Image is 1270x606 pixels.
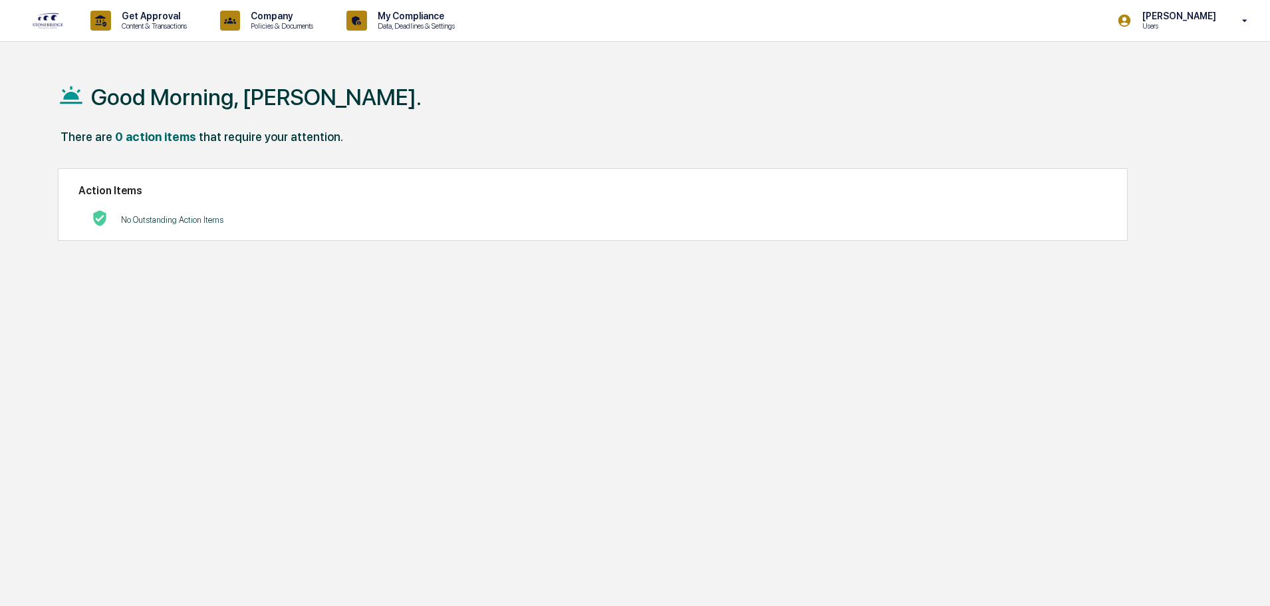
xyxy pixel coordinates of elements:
[115,130,196,144] div: 0 action items
[199,130,343,144] div: that require your attention.
[1132,21,1223,31] p: Users
[61,130,112,144] div: There are
[1132,11,1223,21] p: [PERSON_NAME]
[111,11,193,21] p: Get Approval
[240,11,320,21] p: Company
[367,11,461,21] p: My Compliance
[240,21,320,31] p: Policies & Documents
[91,84,422,110] h1: Good Morning, [PERSON_NAME].
[78,184,1107,197] h2: Action Items
[32,12,64,29] img: logo
[111,21,193,31] p: Content & Transactions
[92,210,108,226] img: No Actions logo
[367,21,461,31] p: Data, Deadlines & Settings
[121,215,223,225] p: No Outstanding Action Items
